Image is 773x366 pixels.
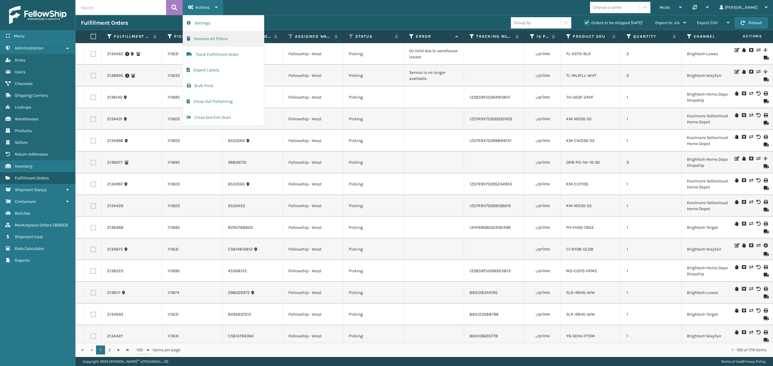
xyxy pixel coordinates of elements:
[123,345,132,355] a: Go to the last page
[283,43,343,65] td: Fellowship - West
[183,110,264,125] button: Close Out Exit Scan
[584,20,643,25] label: Orders to be shipped [DATE]
[162,173,223,195] td: 111803
[470,225,511,230] a: 1ZHF69090323181496
[470,268,511,273] a: 1Z2859F50390015813
[416,34,452,39] label: Error
[107,225,123,231] a: 2136268
[343,152,404,173] td: Picking
[283,325,343,347] td: Fellowship - West
[621,217,682,238] td: 1
[228,203,245,209] a: 6550433
[162,325,223,347] td: 111831
[343,130,404,152] td: Picking
[162,43,223,65] td: 111831
[621,195,682,217] td: 1
[764,200,767,204] i: Print Label
[283,65,343,87] td: Fellowship - West
[15,222,52,228] span: Marketplace Orders
[162,304,223,325] td: 111831
[343,260,404,282] td: Picking
[633,34,670,39] label: Quantity
[621,65,682,87] td: 2
[283,152,343,173] td: Fellowship - West
[756,91,760,96] i: Void Label
[15,175,49,181] span: Fulfillment Orders
[764,48,767,52] i: Split Fulfillment Order
[682,325,742,347] td: Brightech Wayfair
[15,69,25,74] span: Users
[764,229,767,234] i: Mark as Shipped
[749,113,753,117] i: Change shipping
[183,78,264,94] button: Bulk Print
[764,121,767,125] i: Mark as Shipped
[749,156,753,161] i: Cancel Fulfillment Order
[162,87,223,108] td: 111890
[724,31,766,41] span: Actions
[476,34,513,39] label: Tracking Number
[749,200,753,204] i: Change shipping
[749,287,753,291] i: Change shipping
[404,65,464,87] td: Service is no longer available
[283,238,343,260] td: Fellowship - West
[735,70,738,74] i: Edit
[735,156,738,161] i: Edit
[343,65,404,87] td: Picking
[105,345,114,355] a: 2
[162,108,223,130] td: 111803
[764,222,767,226] i: Print Label
[183,47,264,62] button: Track Fulfillment Order
[735,200,738,204] i: On Hold
[470,333,498,339] a: 885109635778
[659,5,670,10] span: Mode
[742,308,746,313] i: Cancel Fulfillment Order
[566,225,594,230] a: FH-FH3Q-78GE
[742,287,746,291] i: Cancel Fulfillment Order
[742,48,746,52] i: On Hold
[14,33,24,39] span: Menu
[621,325,682,347] td: 1
[764,252,767,256] i: Mark as Shipped
[470,181,512,187] a: 1Z57R9X70395234955
[228,290,250,296] a: 298029372
[756,70,760,74] i: Change shipping
[566,116,592,121] a: KM-MD30-SS
[566,203,592,208] a: KM-MD30-SS
[749,91,753,96] i: Change shipping
[764,99,767,103] i: Mark as Shipped
[764,295,767,299] i: Mark as Shipped
[682,173,742,195] td: Koolmore Sellercloud Home Depot
[621,152,682,173] td: 2
[107,116,122,122] a: 2134431
[621,173,682,195] td: 1
[621,43,682,65] td: 2
[749,308,753,313] i: Change shipping
[756,200,760,204] i: Void Label
[749,135,753,139] i: Change shipping
[682,43,742,65] td: Brightech Lowes
[283,108,343,130] td: Fellowship - West
[764,265,767,269] i: Print Label
[162,152,223,173] td: 111890
[756,48,760,52] i: Change shipping
[228,268,247,274] a: 45568512
[735,330,738,334] i: On Hold
[295,34,332,39] label: Assigned Warehouse
[764,273,767,277] i: Mark as Shipped
[189,347,766,353] div: 1 - 100 of 179 items
[343,108,404,130] td: Picking
[756,287,760,291] i: Void Label
[764,113,767,117] i: Print Label
[756,243,760,248] i: Change shipping
[183,94,264,109] button: Close Out Palletizing
[756,330,760,334] i: Void Label
[15,81,33,86] span: Channels
[749,265,753,269] i: Change shipping
[764,316,767,320] i: Mark as Shipped
[566,160,600,165] a: ORB-PG-1W-10-30
[764,156,767,161] i: Split Fulfillment Order
[107,333,123,339] a: 2134427
[749,178,753,182] i: Change shipping
[756,113,760,117] i: Void Label
[764,178,767,182] i: Print Label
